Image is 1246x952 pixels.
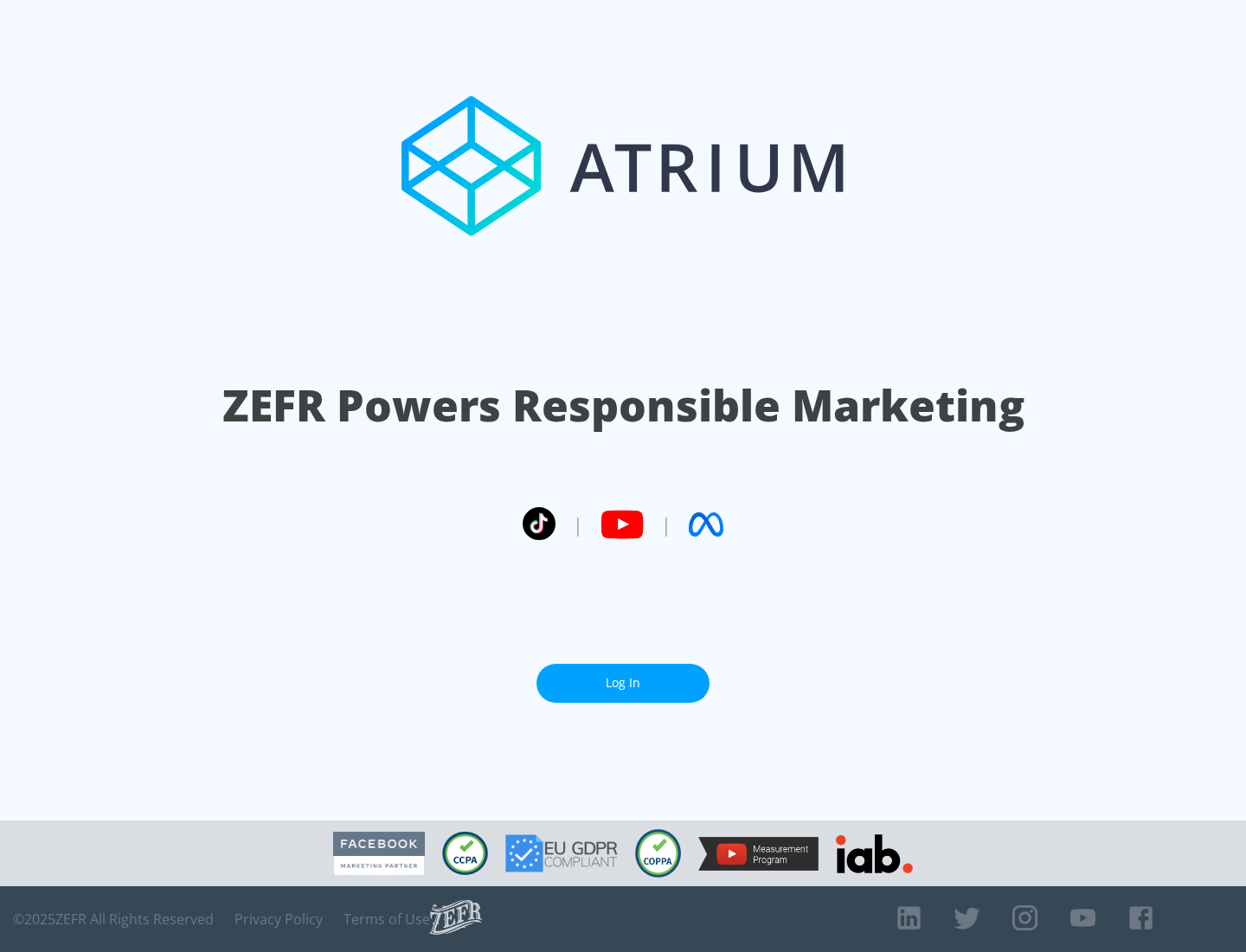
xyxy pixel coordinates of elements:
img: IAB [836,834,913,873]
a: Log In [536,664,710,703]
img: GDPR Compliant [505,834,618,872]
h1: ZEFR Powers Responsible Marketing [222,376,1024,435]
span: | [573,511,583,537]
img: COPPA Compliant [635,829,681,878]
span: © 2025 ZEFR All Rights Reserved [13,910,214,928]
a: Privacy Policy [234,910,323,928]
img: Facebook Marketing Partner [333,832,425,876]
span: | [661,511,671,537]
a: Terms of Use [344,910,430,928]
img: YouTube Measurement Program [698,837,819,871]
img: CCPA Compliant [442,832,488,875]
